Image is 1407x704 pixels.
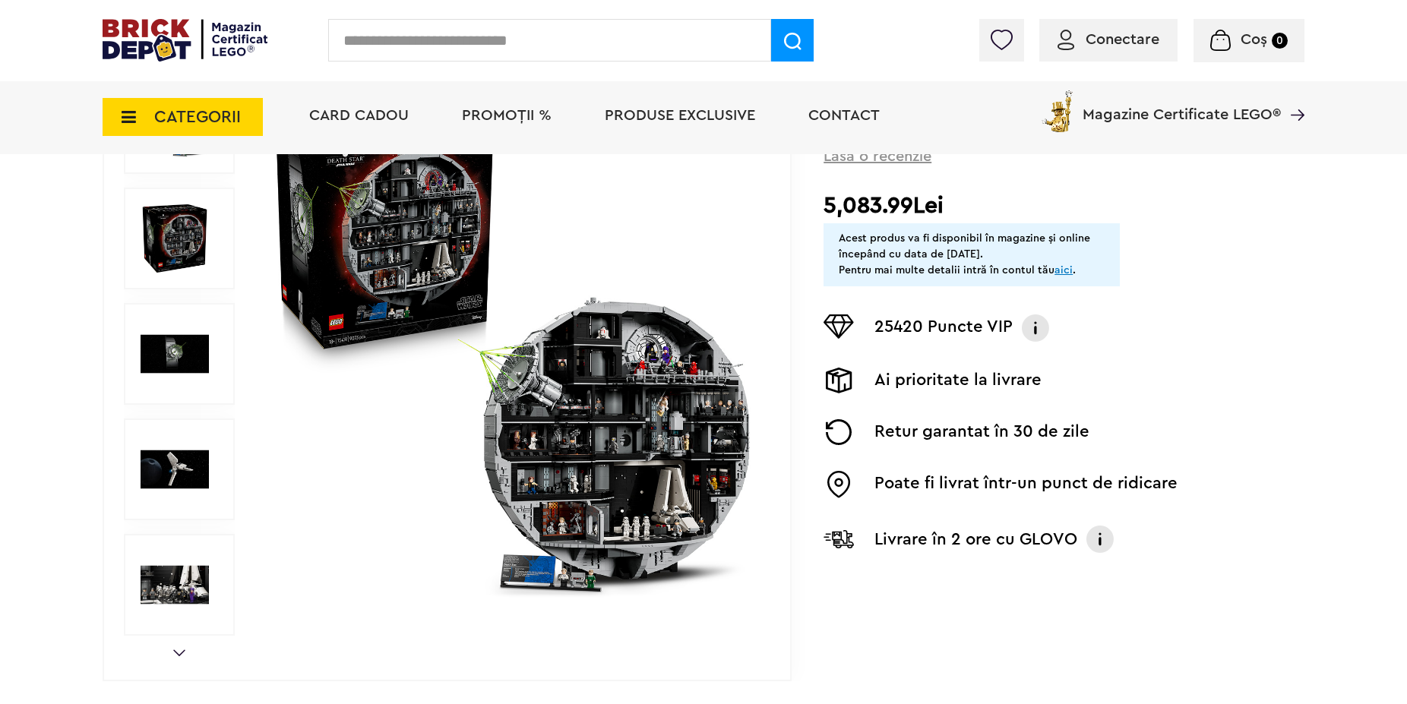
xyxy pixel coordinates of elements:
img: Death Star [268,109,757,598]
img: Seturi Lego Death Star [141,435,209,504]
span: Lasă o recenzie [824,146,931,167]
img: Livrare Glovo [824,529,854,548]
img: Death Star LEGO 75419 [141,320,209,388]
a: PROMOȚII % [462,108,552,123]
span: Conectare [1086,32,1159,47]
h2: 5,083.99Lei [824,192,1304,219]
a: Next [173,649,185,656]
span: Coș [1241,32,1267,47]
p: Retur garantat în 30 de zile [874,419,1089,445]
span: Magazine Certificate LEGO® [1083,87,1281,122]
p: Ai prioritate la livrare [874,368,1042,393]
img: Easybox [824,471,854,498]
span: CATEGORII [154,109,241,125]
img: Info VIP [1020,314,1051,342]
img: Puncte VIP [824,314,854,339]
p: Livrare în 2 ore cu GLOVO [874,527,1077,551]
img: Livrare [824,368,854,393]
p: Poate fi livrat într-un punct de ridicare [874,471,1178,498]
img: Returnare [824,419,854,445]
div: Acest produs va fi disponibil în magazine și online începând cu data de [DATE]. Pentru mai multe ... [839,231,1105,279]
img: LEGO Star Wars Death Star [141,551,209,619]
a: Produse exclusive [605,108,755,123]
a: Magazine Certificate LEGO® [1281,87,1304,103]
small: 0 [1272,33,1288,49]
a: Card Cadou [309,108,409,123]
a: Contact [808,108,880,123]
p: 25420 Puncte VIP [874,314,1013,342]
img: Death Star [141,204,209,273]
a: aici [1054,265,1073,276]
img: Info livrare cu GLOVO [1085,524,1115,554]
a: Conectare [1058,32,1159,47]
